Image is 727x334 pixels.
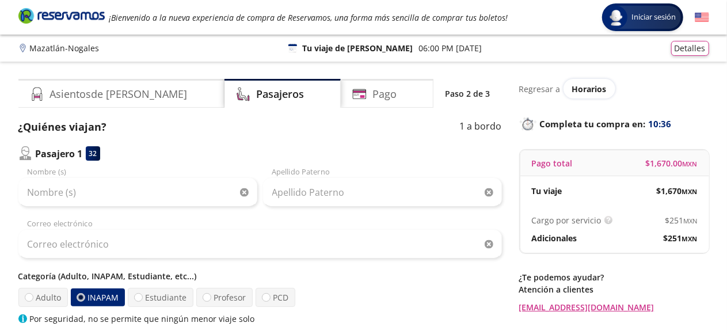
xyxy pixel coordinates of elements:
p: Adicionales [532,232,577,244]
label: INAPAM [71,289,125,306]
span: Iniciar sesión [627,12,681,23]
span: $ 251 [664,232,698,244]
label: PCD [256,288,295,307]
em: ¡Bienvenido a la nueva experiencia de compra de Reservamos, una forma más sencilla de comprar tus... [109,12,508,23]
small: MXN [682,234,698,243]
p: ¿Quiénes viajan? [18,119,107,135]
p: Atención a clientes [519,283,709,295]
label: Profesor [196,288,253,307]
a: [EMAIL_ADDRESS][DOMAIN_NAME] [519,301,709,313]
p: Tu viaje de [PERSON_NAME] [303,42,413,54]
label: Estudiante [128,288,193,307]
div: 32 [86,146,100,161]
a: Brand Logo [18,7,105,28]
p: Pasajero 1 [36,147,83,161]
span: $ 1,670.00 [646,157,698,169]
p: Cargo por servicio [532,214,602,226]
h4: Asientos de [PERSON_NAME] [50,86,188,102]
button: Detalles [671,41,709,56]
span: $ 1,670 [657,185,698,197]
input: Correo electrónico [18,230,502,259]
p: Completa tu compra en : [519,116,709,132]
input: Apellido Paterno [263,178,502,207]
span: 10:36 [649,117,672,131]
p: Por seguridad, no se permite que ningún menor viaje solo [30,313,255,325]
p: ¿Te podemos ayudar? [519,271,709,283]
p: Pago total [532,157,573,169]
span: $ 251 [665,214,698,226]
p: Tu viaje [532,185,562,197]
p: Regresar a [519,83,561,95]
p: 1 a bordo [460,119,502,135]
h4: Pago [372,86,397,102]
p: 06:00 PM [DATE] [419,42,482,54]
small: MXN [682,187,698,196]
i: Brand Logo [18,7,105,24]
small: MXN [683,160,698,168]
input: Nombre (s) [18,178,257,207]
p: Mazatlán - Nogales [30,42,100,54]
p: Categoría (Adulto, INAPAM, Estudiante, etc...) [18,270,502,282]
div: Regresar a ver horarios [519,79,709,98]
h4: Pasajeros [256,86,304,102]
p: Paso 2 de 3 [446,88,490,100]
button: English [695,10,709,25]
small: MXN [684,217,698,225]
label: Adulto [18,288,68,307]
span: Horarios [572,83,607,94]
